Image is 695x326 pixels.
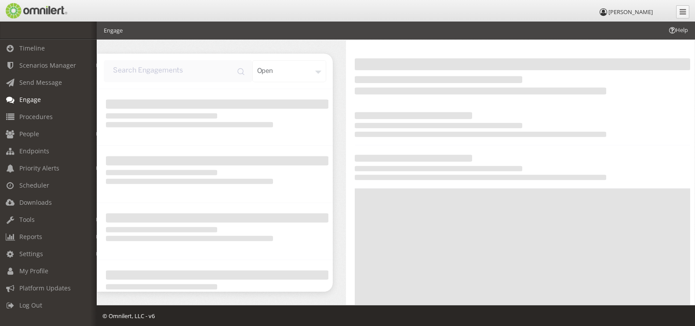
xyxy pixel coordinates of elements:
[19,284,71,292] span: Platform Updates
[19,267,48,275] span: My Profile
[19,78,62,87] span: Send Message
[252,60,327,82] div: open
[19,112,53,121] span: Procedures
[104,26,123,35] li: Engage
[19,198,52,206] span: Downloads
[19,250,43,258] span: Settings
[19,164,59,172] span: Priority Alerts
[19,147,49,155] span: Endpoints
[676,5,689,18] a: Collapse Menu
[19,61,76,69] span: Scenarios Manager
[19,95,41,104] span: Engage
[19,215,35,224] span: Tools
[19,301,42,309] span: Log Out
[19,232,42,241] span: Reports
[19,44,45,52] span: Timeline
[4,3,67,18] img: Omnilert
[19,181,49,189] span: Scheduler
[668,26,688,34] span: Help
[102,312,155,320] span: © Omnilert, LLC - v6
[19,130,39,138] span: People
[104,60,252,82] input: input
[608,8,653,16] span: [PERSON_NAME]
